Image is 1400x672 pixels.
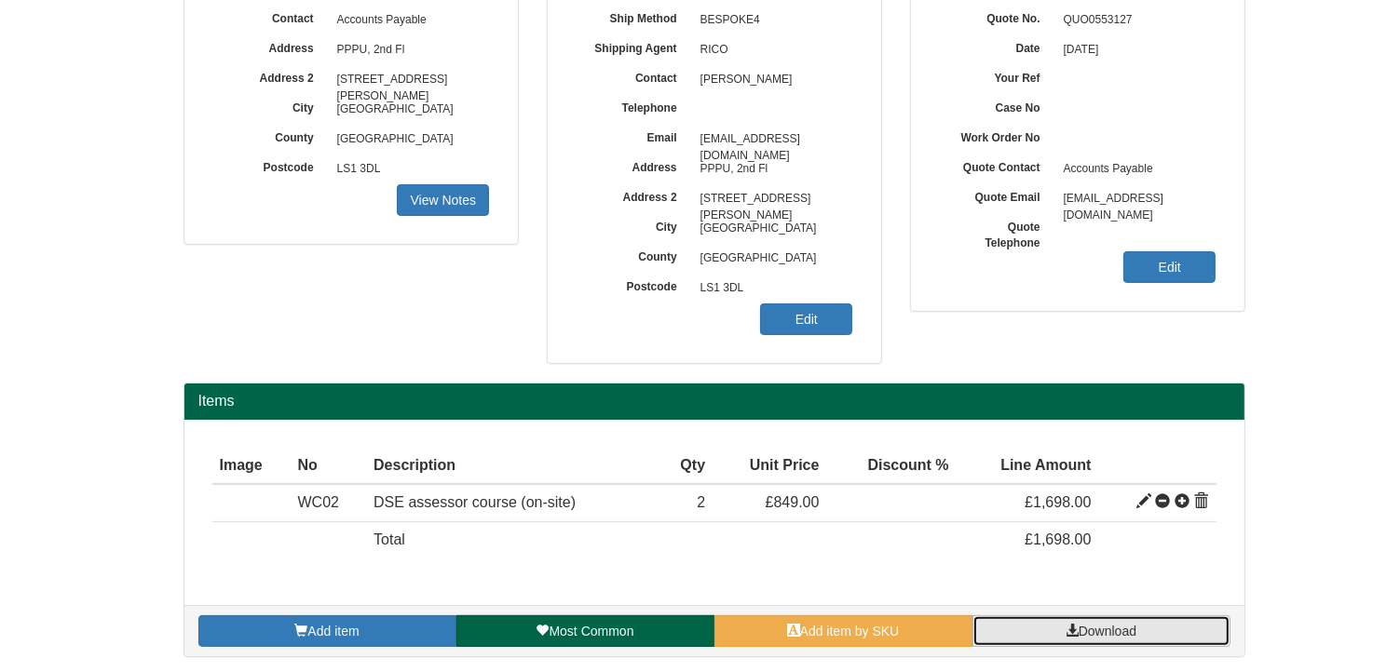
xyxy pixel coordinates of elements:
[713,448,826,485] th: Unit Price
[576,65,691,87] label: Contact
[374,494,576,510] span: DSE assessor course (on-site)
[939,184,1054,206] label: Quote Email
[1025,494,1091,510] span: £1,698.00
[549,624,633,638] span: Most Common
[691,155,853,184] span: PPPU, 2nd Fl
[291,484,367,521] td: WC02
[212,35,328,57] label: Address
[576,244,691,265] label: County
[328,95,490,125] span: [GEOGRAPHIC_DATA]
[1054,184,1217,214] span: [EMAIL_ADDRESS][DOMAIN_NAME]
[1054,35,1217,65] span: [DATE]
[576,35,691,57] label: Shipping Agent
[397,184,489,216] a: View Notes
[691,35,853,65] span: RICO
[800,624,900,638] span: Add item by SKU
[576,214,691,235] label: City
[576,95,691,116] label: Telephone
[366,522,659,558] td: Total
[939,95,1054,116] label: Case No
[328,65,490,95] span: [STREET_ADDRESS][PERSON_NAME]
[659,448,714,485] th: Qty
[1054,155,1217,184] span: Accounts Payable
[939,65,1054,87] label: Your Ref
[576,184,691,206] label: Address 2
[939,155,1054,176] label: Quote Contact
[212,65,328,87] label: Address 2
[691,65,853,95] span: [PERSON_NAME]
[697,494,705,510] span: 2
[366,448,659,485] th: Description
[691,214,853,244] span: [GEOGRAPHIC_DATA]
[212,155,328,176] label: Postcode
[328,125,490,155] span: [GEOGRAPHIC_DATA]
[691,274,853,303] span: LS1 3DL
[212,95,328,116] label: City
[307,624,359,638] span: Add item
[957,448,1099,485] th: Line Amount
[291,448,367,485] th: No
[691,125,853,155] span: [EMAIL_ADDRESS][DOMAIN_NAME]
[760,303,852,335] a: Edit
[328,6,490,35] span: Accounts Payable
[576,6,691,27] label: Ship Method
[939,35,1054,57] label: Date
[691,184,853,214] span: [STREET_ADDRESS][PERSON_NAME]
[212,6,328,27] label: Contact
[939,214,1054,251] label: Quote Telephone
[576,155,691,176] label: Address
[328,155,490,184] span: LS1 3DL
[576,274,691,295] label: Postcode
[972,615,1230,647] a: Download
[1054,6,1217,35] span: QUO0553127
[939,125,1054,146] label: Work Order No
[1123,251,1216,283] a: Edit
[939,6,1054,27] label: Quote No.
[691,6,853,35] span: BESPOKE4
[766,494,820,510] span: £849.00
[328,35,490,65] span: PPPU, 2nd Fl
[576,125,691,146] label: Email
[212,125,328,146] label: County
[1079,624,1136,638] span: Download
[1025,531,1091,547] span: £1,698.00
[827,448,957,485] th: Discount %
[198,393,1230,410] h2: Items
[212,448,291,485] th: Image
[691,244,853,274] span: [GEOGRAPHIC_DATA]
